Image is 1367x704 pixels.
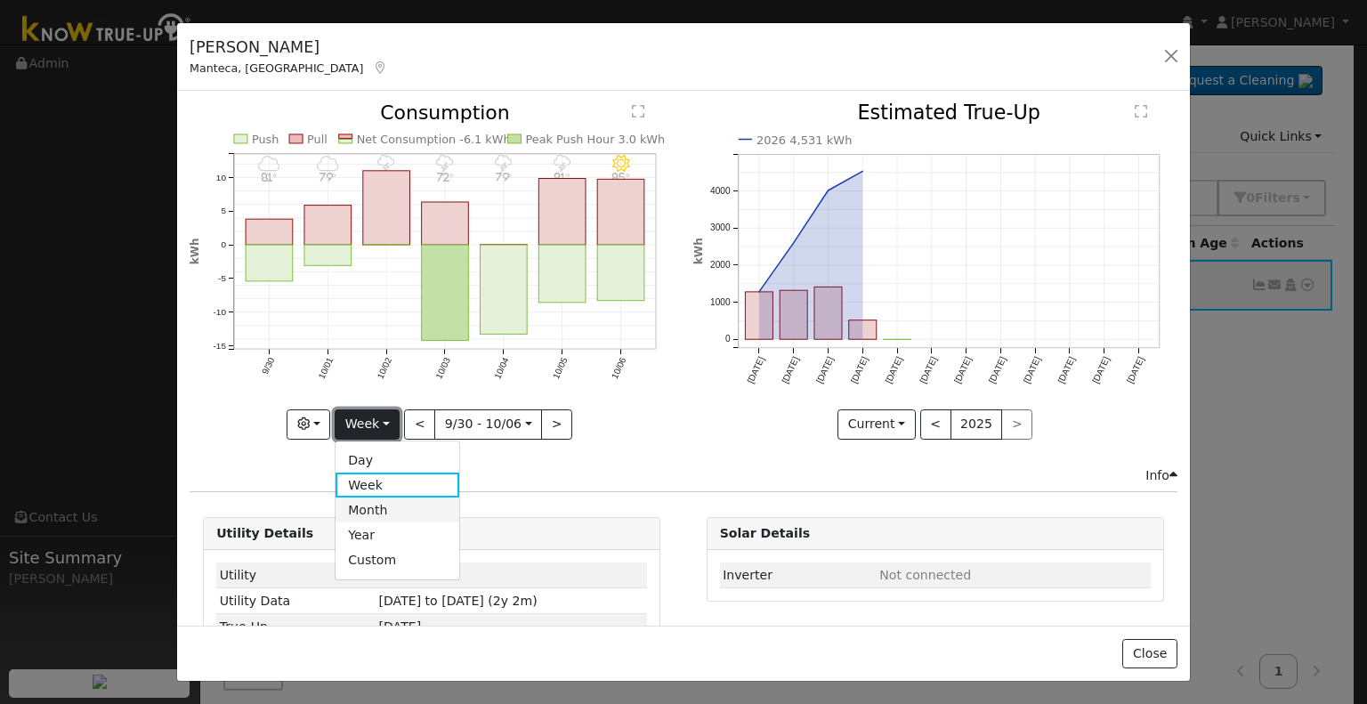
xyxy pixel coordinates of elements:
text: [DATE] [849,355,870,385]
rect: onclick="" [848,320,876,340]
text: kWh [692,239,705,265]
button: Close [1122,639,1177,669]
text: Net Consumption -6.1 kWh [357,133,511,146]
rect: onclick="" [780,291,807,340]
a: Map [372,61,388,75]
text: 10/01 [317,356,336,381]
p: 85° [605,173,636,182]
rect: onclick="" [246,220,293,246]
a: Custom [336,548,459,573]
rect: onclick="" [304,206,352,246]
text: 10/06 [610,356,628,381]
text: 3000 [710,223,731,233]
text: [DATE] [952,355,974,385]
text: 10/05 [551,356,570,381]
text: 10 [216,173,227,182]
strong: Utility Details [216,526,313,540]
td: Utility [216,562,376,588]
text: 1000 [710,297,731,307]
button: Week [335,409,400,440]
text: -10 [214,307,227,317]
p: 72° [430,173,461,182]
text: [DATE] [1022,355,1043,385]
rect: onclick="" [304,246,352,266]
i: 10/05 - Thunderstorms [554,155,571,173]
text: [DATE] [814,355,836,385]
circle: onclick="" [859,168,866,175]
circle: onclick="" [824,187,831,194]
a: Month [336,498,459,522]
text: [DATE] [987,355,1008,385]
span: ID: null, authorized: None [879,568,971,582]
text: 0 [724,335,730,344]
a: Day [336,448,459,473]
text: [DATE] [1090,355,1112,385]
text: Estimated True-Up [857,101,1040,125]
rect: onclick="" [598,246,645,302]
div: Info [1145,466,1177,485]
text: 10/02 [376,356,394,381]
a: Week [336,473,459,498]
p: 81° [547,173,578,182]
button: Current [837,409,916,440]
i: 10/06 - Clear [612,155,630,173]
button: < [920,409,951,440]
text: [DATE] [745,355,766,385]
text: [DATE] [883,355,904,385]
rect: onclick="" [246,246,293,282]
rect: onclick="" [814,287,842,340]
text: [DATE] [1056,355,1077,385]
text: 5 [221,206,226,216]
i: 10/03 - Thunderstorms [436,155,454,173]
span: ID: 17284949, authorized: 09/15/25 [379,568,414,582]
circle: onclick="" [755,288,762,295]
text:  [1135,105,1147,119]
rect: onclick="" [422,246,469,342]
text: 2000 [710,261,731,271]
rect: onclick="" [481,246,528,335]
rect: onclick="" [745,292,772,339]
i: 10/04 - Thunderstorms [495,155,513,173]
text: 9/30 [260,356,276,376]
i: 9/30 - MostlyCloudy [258,155,280,173]
a: Year [336,522,459,547]
td: True-Up [216,614,376,640]
rect: onclick="" [598,180,645,246]
strong: Solar Details [720,526,810,540]
td: [DATE] [376,614,647,640]
button: 2025 [950,409,1003,440]
rect: onclick="" [363,171,410,245]
button: < [404,409,435,440]
text: Peak Push Hour 3.0 kWh [526,133,666,146]
text: [DATE] [1125,355,1146,385]
text: 10/04 [493,356,512,381]
text: Consumption [380,101,510,124]
h5: [PERSON_NAME] [190,36,388,59]
text: -5 [218,274,226,284]
p: 81° [254,173,285,182]
p: 79° [489,173,520,182]
text: -15 [214,341,227,351]
i: 10/02 - Thunderstorms [378,155,396,173]
p: 79° [312,173,344,182]
circle: onclick="" [789,239,797,247]
rect: onclick="" [539,179,586,246]
td: Inverter [720,562,877,588]
text: 0 [221,240,226,250]
span: Manteca, [GEOGRAPHIC_DATA] [190,61,363,75]
text: 10/03 [434,356,453,381]
rect: onclick="" [422,202,469,245]
td: Utility Data [216,588,376,614]
text: Push [252,133,279,146]
text: 2026 4,531 kWh [756,134,853,147]
text:  [632,104,644,118]
text: kWh [189,239,201,265]
text: [DATE] [918,355,939,385]
text: 4000 [710,186,731,196]
span: [DATE] to [DATE] (2y 2m) [379,594,538,608]
text: [DATE] [780,355,801,385]
i: 10/01 - Cloudy [317,155,339,173]
rect: onclick="" [539,246,586,303]
button: 9/30 - 10/06 [434,409,542,440]
button: > [541,409,572,440]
